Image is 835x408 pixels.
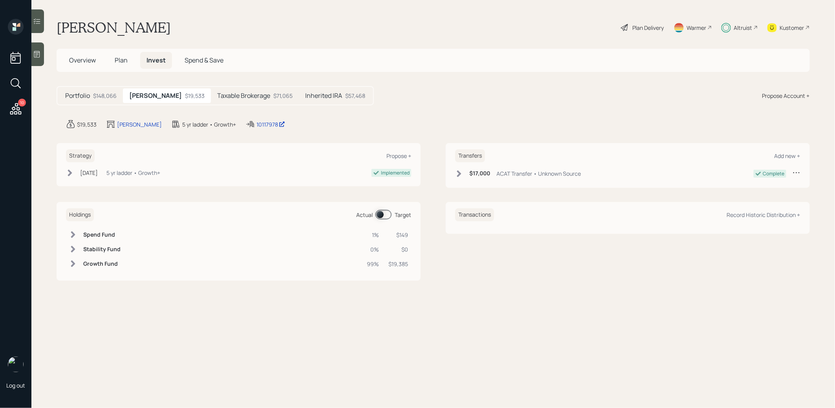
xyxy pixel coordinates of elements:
[388,260,408,268] div: $19,385
[305,92,342,99] h5: Inherited IRA
[66,149,95,162] h6: Strategy
[455,208,494,221] h6: Transactions
[762,92,810,100] div: Propose Account +
[93,92,117,100] div: $148,066
[388,245,408,254] div: $0
[367,231,379,239] div: 1%
[763,170,785,177] div: Complete
[83,261,121,267] h6: Growth Fund
[182,120,236,129] div: 5 yr ladder • Growth+
[185,56,223,64] span: Spend & Save
[633,24,664,32] div: Plan Delivery
[687,24,707,32] div: Warmer
[367,245,379,254] div: 0%
[66,208,94,221] h6: Holdings
[775,152,800,160] div: Add new +
[185,92,205,100] div: $19,533
[83,232,121,238] h6: Spend Fund
[83,246,121,253] h6: Stability Fund
[356,211,373,219] div: Actual
[345,92,365,100] div: $57,468
[469,170,490,177] h6: $17,000
[217,92,270,99] h5: Taxable Brokerage
[6,382,25,389] div: Log out
[496,169,581,178] div: ACAT Transfer • Unknown Source
[129,92,182,99] h5: [PERSON_NAME]
[780,24,804,32] div: Kustomer
[381,169,410,176] div: Implemented
[77,120,97,129] div: $19,533
[146,56,166,64] span: Invest
[69,56,96,64] span: Overview
[57,19,171,36] h1: [PERSON_NAME]
[388,231,408,239] div: $149
[256,120,285,129] div: 10117978
[734,24,753,32] div: Altruist
[18,99,26,107] div: 10
[395,211,411,219] div: Target
[117,120,162,129] div: [PERSON_NAME]
[273,92,293,100] div: $71,065
[727,211,800,219] div: Record Historic Distribution +
[106,169,160,177] div: 5 yr ladder • Growth+
[386,152,411,160] div: Propose +
[8,357,24,372] img: treva-nostdahl-headshot.png
[455,149,485,162] h6: Transfers
[115,56,128,64] span: Plan
[80,169,98,177] div: [DATE]
[65,92,90,99] h5: Portfolio
[367,260,379,268] div: 99%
